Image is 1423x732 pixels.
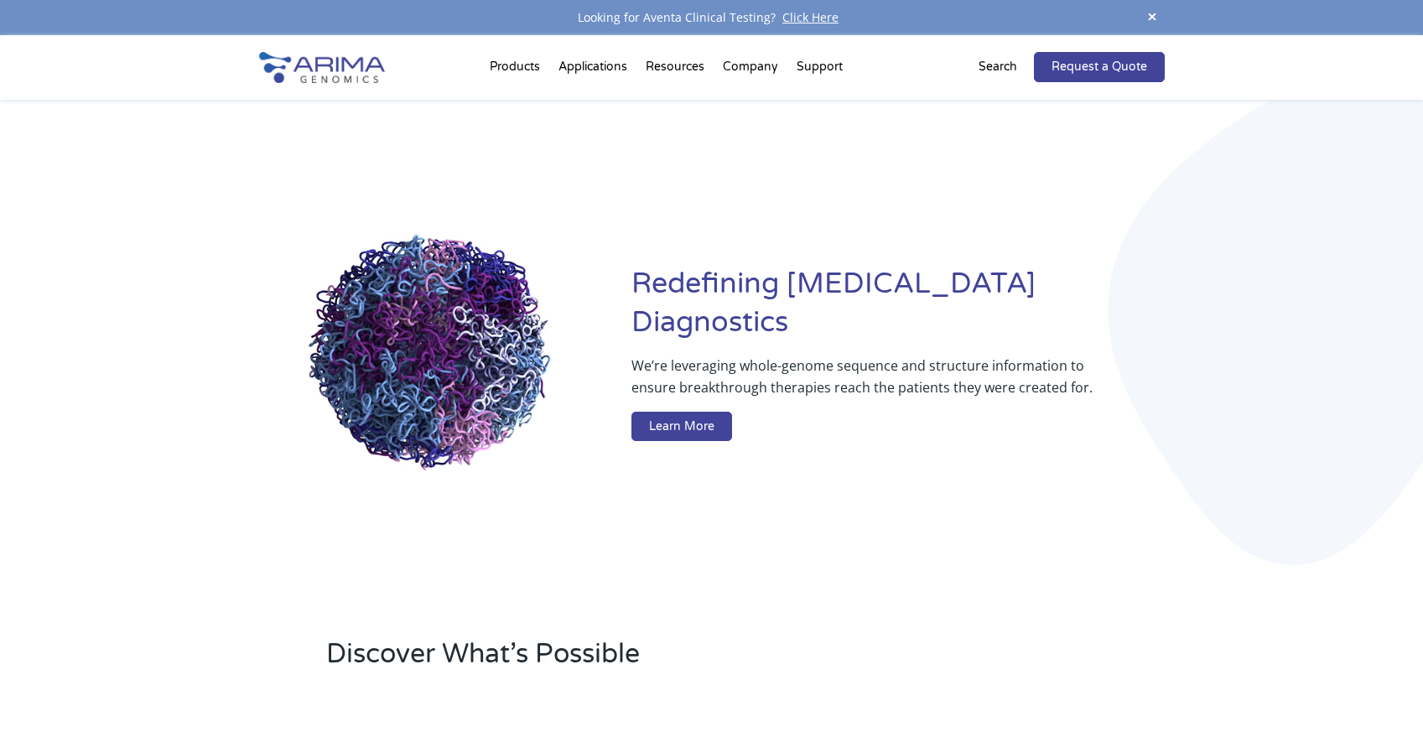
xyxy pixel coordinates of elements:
div: Looking for Aventa Clinical Testing? [259,7,1165,29]
h2: Discover What’s Possible [326,636,926,686]
a: Click Here [776,9,845,25]
a: Request a Quote [1034,52,1165,82]
h1: Redefining [MEDICAL_DATA] Diagnostics [631,265,1164,355]
iframe: Chat Widget [1339,652,1423,732]
p: We’re leveraging whole-genome sequence and structure information to ensure breakthrough therapies... [631,355,1097,412]
p: Search [979,56,1017,78]
a: Learn More [631,412,732,442]
img: Arima-Genomics-logo [259,52,385,83]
